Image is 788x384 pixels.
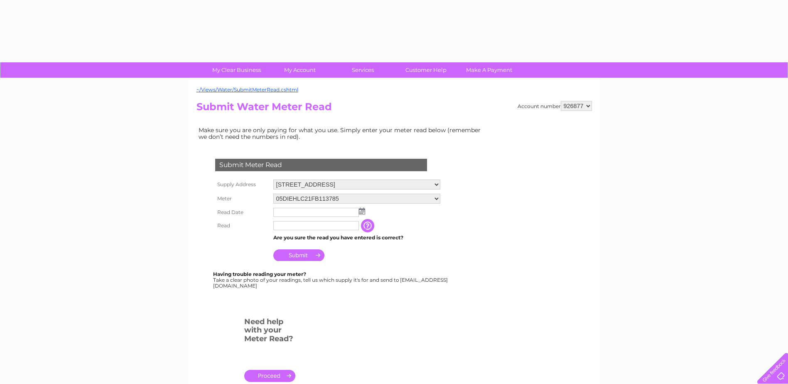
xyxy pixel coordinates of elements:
[392,62,460,78] a: Customer Help
[213,271,306,277] b: Having trouble reading your meter?
[213,271,449,288] div: Take a clear photo of your readings, tell us which supply it's for and send to [EMAIL_ADDRESS][DO...
[196,86,298,93] a: ~/Views/Water/SubmitMeterRead.cshtml
[455,62,523,78] a: Make A Payment
[244,370,295,382] a: .
[202,62,271,78] a: My Clear Business
[329,62,397,78] a: Services
[213,219,271,232] th: Read
[196,101,592,117] h2: Submit Water Meter Read
[244,316,295,347] h3: Need help with your Meter Read?
[215,159,427,171] div: Submit Meter Read
[196,125,487,142] td: Make sure you are only paying for what you use. Simply enter your meter read below (remember we d...
[273,249,324,261] input: Submit
[359,208,365,214] img: ...
[361,219,376,232] input: Information
[213,206,271,219] th: Read Date
[265,62,334,78] a: My Account
[213,177,271,192] th: Supply Address
[213,192,271,206] th: Meter
[518,101,592,111] div: Account number
[271,232,442,243] td: Are you sure the read you have entered is correct?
